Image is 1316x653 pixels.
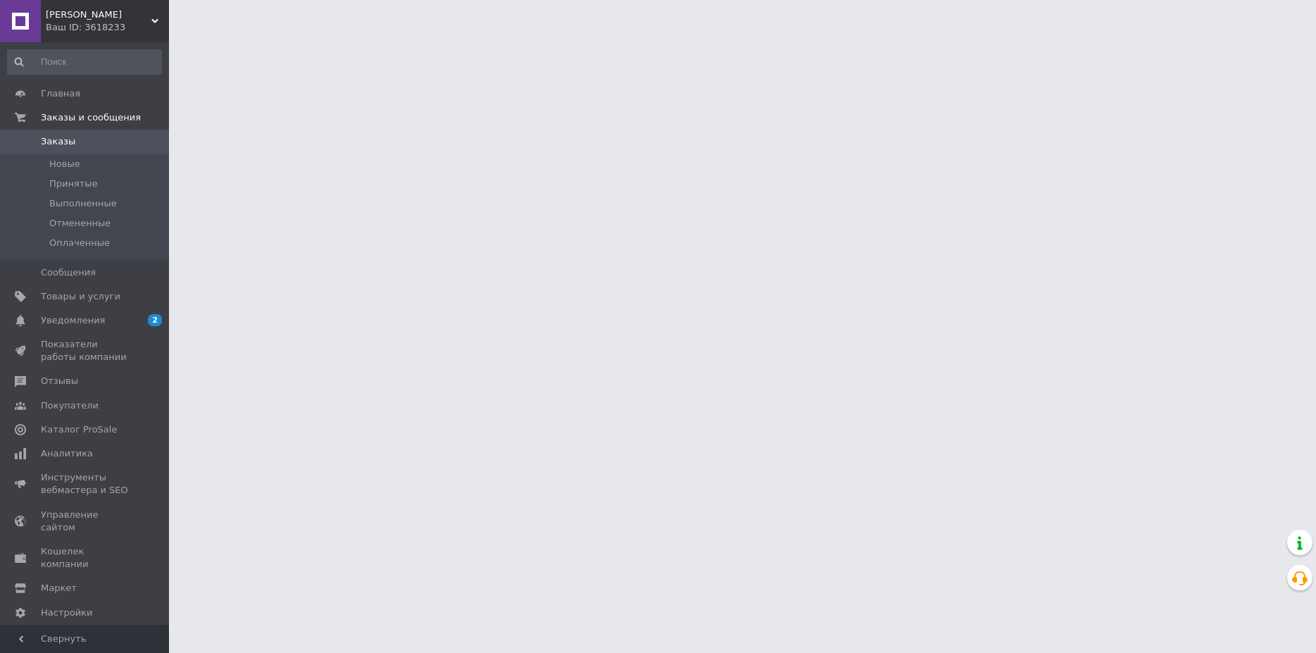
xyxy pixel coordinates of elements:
[41,582,77,595] span: Маркет
[49,158,80,170] span: Новые
[49,178,98,190] span: Принятые
[41,111,141,124] span: Заказы и сообщения
[41,545,130,571] span: Кошелек компании
[41,87,80,100] span: Главная
[41,399,99,412] span: Покупатели
[7,49,162,75] input: Поиск
[41,471,130,497] span: Инструменты вебмастера и SEO
[41,423,117,436] span: Каталог ProSale
[49,237,110,249] span: Оплаченные
[41,509,130,534] span: Управление сайтом
[41,375,78,387] span: Отзывы
[41,314,105,327] span: Уведомления
[49,197,117,210] span: Выполненные
[46,21,169,34] div: Ваш ID: 3618233
[41,290,120,303] span: Товары и услуги
[41,135,75,148] span: Заказы
[41,266,96,279] span: Сообщения
[46,8,151,21] span: LUNA
[41,607,92,619] span: Настройки
[41,338,130,363] span: Показатели работы компании
[148,314,162,326] span: 2
[49,217,111,230] span: Отмененные
[41,447,93,460] span: Аналитика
